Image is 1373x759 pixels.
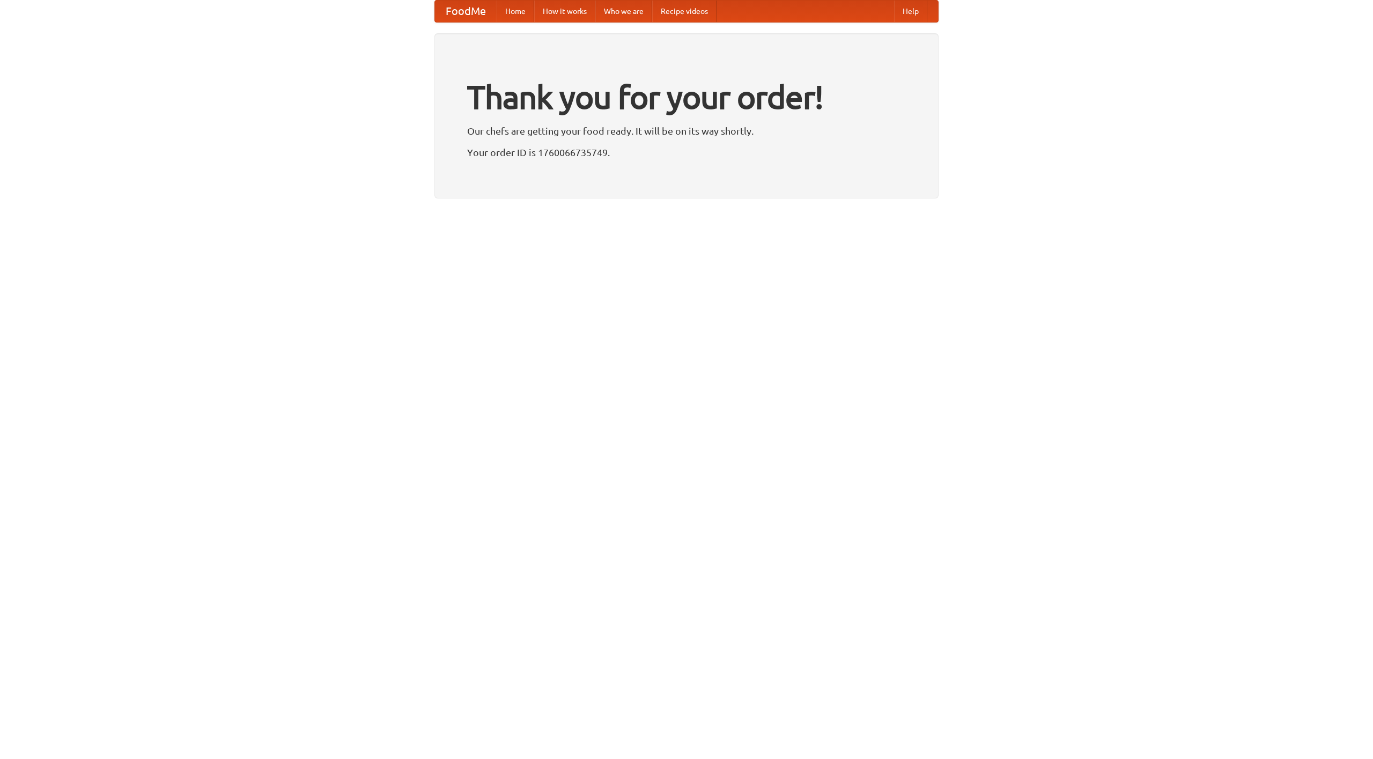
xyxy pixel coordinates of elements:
a: Who we are [595,1,652,22]
h1: Thank you for your order! [467,71,906,123]
a: How it works [534,1,595,22]
a: Recipe videos [652,1,717,22]
p: Our chefs are getting your food ready. It will be on its way shortly. [467,123,906,139]
p: Your order ID is 1760066735749. [467,144,906,160]
a: Help [894,1,927,22]
a: Home [497,1,534,22]
a: FoodMe [435,1,497,22]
